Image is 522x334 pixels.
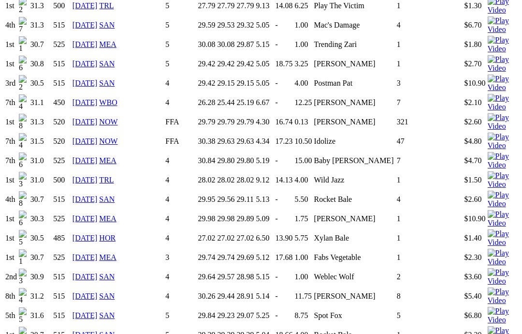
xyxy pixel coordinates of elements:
td: 29.44 [217,287,235,305]
td: 29.74 [217,248,235,267]
td: 1 [396,35,419,54]
td: 30.5 [30,74,52,92]
img: 4 [19,133,29,150]
img: 4 [19,288,29,304]
td: - [275,93,293,112]
td: Rocket Bale [314,190,395,209]
td: 29.42 [198,74,216,92]
a: [DATE] [72,60,98,68]
td: 5.15 [256,268,274,286]
td: 4th [5,16,17,34]
td: 4 [165,210,196,228]
td: 29.87 [236,35,255,54]
td: 1.00 [294,248,313,267]
td: $5.40 [464,287,486,305]
a: SAN [99,292,115,300]
td: 11.75 [294,287,313,305]
a: [DATE] [72,21,98,29]
td: 515 [53,55,71,73]
td: 5th [5,306,17,325]
td: 30.5 [30,229,52,247]
td: 1st [5,210,17,228]
img: Play Video [488,307,517,324]
td: 8 [396,287,419,305]
td: 1 [396,248,419,267]
td: 30.8 [30,55,52,73]
td: 29.57 [217,268,235,286]
img: Play Video [488,229,517,247]
img: Play Video [488,36,517,53]
td: 30.08 [217,35,235,54]
img: Play Video [488,191,517,208]
a: SAN [99,60,115,68]
td: 4.30 [256,113,274,131]
img: Play Video [488,210,517,228]
td: 15.00 [294,152,313,170]
a: Watch Replay on Watchdog [488,83,517,91]
img: 5 [19,230,29,246]
td: 4 [165,171,196,189]
td: 5 [165,16,196,34]
td: 29.56 [217,190,235,209]
td: Postman Pat [314,74,395,92]
td: 4 [165,229,196,247]
img: Play Video [488,16,517,34]
td: 1st [5,113,17,131]
td: 0.13 [294,113,313,131]
td: 29.63 [217,132,235,151]
td: 5.75 [294,229,313,247]
a: [DATE] [72,1,98,10]
img: Play Video [488,268,517,286]
td: - [275,152,293,170]
td: 2nd [5,268,17,286]
td: 28.91 [236,287,255,305]
a: TRL [99,176,114,184]
td: $2.10 [464,93,486,112]
td: 29.23 [217,306,235,325]
td: - [275,287,293,305]
td: 16.74 [275,113,293,131]
img: 2 [19,75,29,91]
img: Play Video [488,171,517,189]
td: 29.79 [236,113,255,131]
td: 29.11 [236,190,255,209]
td: 5.15 [256,35,274,54]
td: 29.79 [198,113,216,131]
td: 4 [165,93,196,112]
td: 5.13 [256,190,274,209]
td: 1 [396,210,419,228]
td: 28.02 [198,171,216,189]
td: 17.23 [275,132,293,151]
a: SAN [99,21,115,29]
img: Play Video [488,113,517,131]
a: Watch Replay on Watchdog [488,258,517,266]
td: 4 [165,190,196,209]
a: [DATE] [72,118,98,126]
img: 3 [19,269,29,285]
td: 5.05 [256,55,274,73]
td: 6.50 [256,229,274,247]
td: 4 [396,190,419,209]
td: 29.80 [236,152,255,170]
td: $2.70 [464,55,486,73]
td: $2.30 [464,248,486,267]
td: 30.7 [30,190,52,209]
td: Xylan Bale [314,229,395,247]
td: 30.08 [198,35,216,54]
td: 1st [5,248,17,267]
td: FFA [165,132,196,151]
td: $1.40 [464,229,486,247]
td: 29.69 [236,248,255,267]
td: 1st [5,35,17,54]
a: Watch Replay on Watchdog [488,277,517,285]
td: 4.34 [256,132,274,151]
td: 27.02 [198,229,216,247]
img: 4 [19,94,29,111]
a: [DATE] [72,79,98,87]
td: - [275,16,293,34]
img: Play Video [488,75,517,92]
img: 6 [19,152,29,169]
td: 7 [396,93,419,112]
td: 29.63 [236,132,255,151]
td: 1st [5,229,17,247]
